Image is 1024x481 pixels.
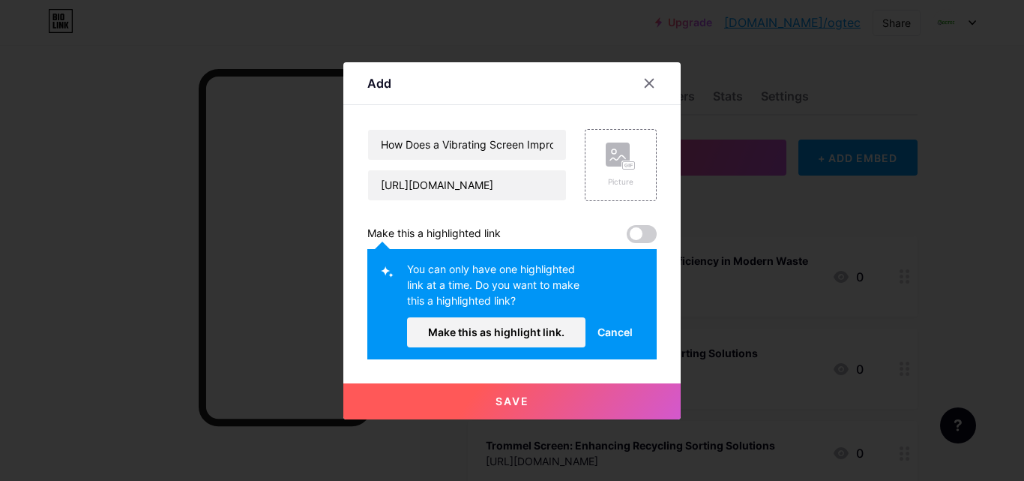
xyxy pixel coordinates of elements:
[407,317,585,347] button: Make this as highlight link.
[343,383,681,419] button: Save
[368,170,566,200] input: URL
[597,324,633,340] span: Cancel
[368,130,566,160] input: Title
[407,261,585,317] div: You can only have one highlighted link at a time. Do you want to make this a highlighted link?
[496,395,529,407] span: Save
[428,326,564,338] span: Make this as highlight link.
[367,225,501,243] div: Make this a highlighted link
[367,74,391,92] div: Add
[606,176,636,188] div: Picture
[585,317,645,347] button: Cancel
